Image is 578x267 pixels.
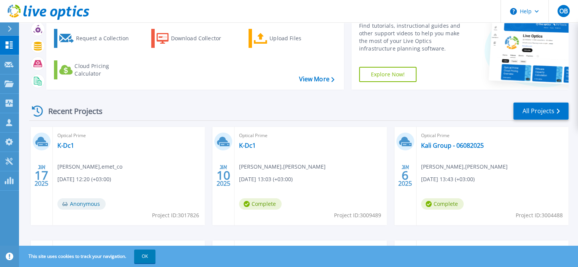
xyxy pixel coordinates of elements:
[513,103,568,120] a: All Projects
[29,102,113,120] div: Recent Projects
[239,245,382,253] span: Optical Prime
[57,142,74,149] a: K-Dc1
[35,172,48,179] span: 17
[239,175,293,183] span: [DATE] 13:03 (+03:00)
[74,62,135,77] div: Cloud Pricing Calculator
[239,163,326,171] span: [PERSON_NAME] , [PERSON_NAME]
[421,163,508,171] span: [PERSON_NAME] , [PERSON_NAME]
[421,142,484,149] a: Kali Group - 06082025
[269,31,330,46] div: Upload Files
[239,198,282,210] span: Complete
[359,67,417,82] a: Explore Now!
[402,172,409,179] span: 6
[152,211,199,220] span: Project ID: 3017826
[239,131,382,140] span: Optical Prime
[171,31,232,46] div: Download Collector
[239,142,256,149] a: K-Dc1
[54,60,139,79] a: Cloud Pricing Calculator
[421,245,564,253] span: Azure
[559,8,567,14] span: OB
[57,163,122,171] span: [PERSON_NAME] , emet_co
[151,29,236,48] a: Download Collector
[54,29,139,48] a: Request a Collection
[34,161,49,189] div: אוג 2025
[421,198,464,210] span: Complete
[359,22,468,52] div: Find tutorials, instructional guides and other support videos to help you make the most of your L...
[57,245,200,253] span: Optical Prime
[421,175,475,183] span: [DATE] 13:43 (+03:00)
[516,211,563,220] span: Project ID: 3004488
[134,250,155,263] button: OK
[398,161,412,189] div: אוג 2025
[334,211,381,220] span: Project ID: 3009489
[57,175,111,183] span: [DATE] 12:20 (+03:00)
[21,250,155,263] span: This site uses cookies to track your navigation.
[299,76,334,83] a: View More
[57,131,200,140] span: Optical Prime
[216,161,231,189] div: אוג 2025
[217,172,230,179] span: 10
[249,29,333,48] a: Upload Files
[57,198,106,210] span: Anonymous
[76,31,136,46] div: Request a Collection
[421,131,564,140] span: Optical Prime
